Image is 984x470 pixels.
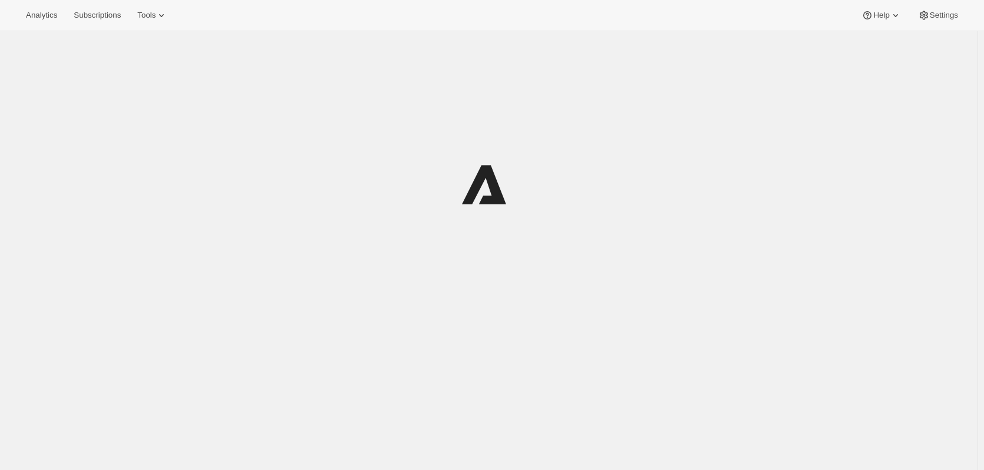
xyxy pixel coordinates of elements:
[130,7,174,24] button: Tools
[26,11,57,20] span: Analytics
[67,7,128,24] button: Subscriptions
[854,7,908,24] button: Help
[930,11,958,20] span: Settings
[873,11,889,20] span: Help
[74,11,121,20] span: Subscriptions
[19,7,64,24] button: Analytics
[911,7,965,24] button: Settings
[137,11,156,20] span: Tools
